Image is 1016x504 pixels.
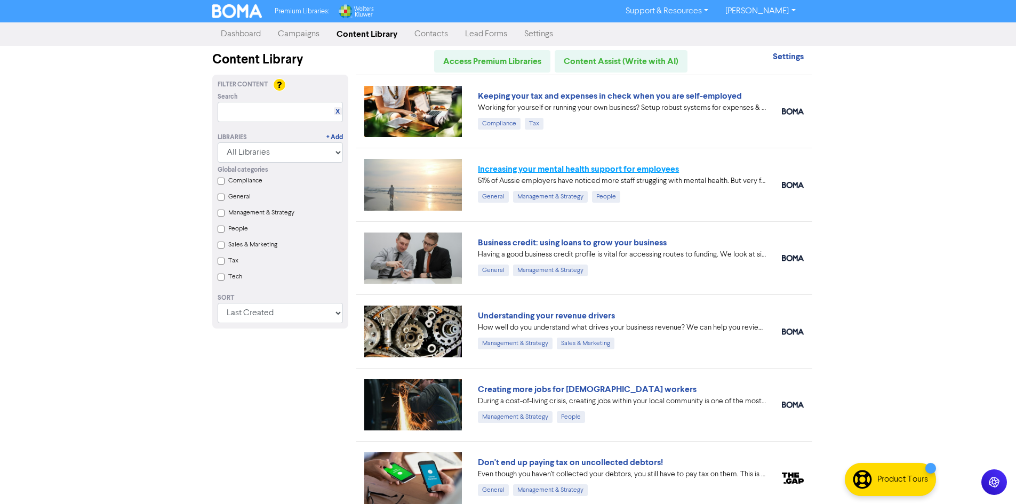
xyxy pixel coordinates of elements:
div: Management & Strategy [478,338,553,349]
span: Premium Libraries: [275,8,329,15]
a: Support & Resources [617,3,717,20]
a: Content Library [328,23,406,45]
a: Settings [773,53,804,61]
a: Don't end up paying tax on uncollected debtors! [478,457,663,468]
div: Management & Strategy [478,411,553,423]
label: Sales & Marketing [228,240,277,250]
div: Tax [525,118,543,130]
iframe: Chat Widget [882,389,1016,504]
a: Campaigns [269,23,328,45]
a: Increasing your mental health support for employees [478,164,679,174]
img: boma [782,182,804,188]
div: 51% of Aussie employers have noticed more staff struggling with mental health. But very few have ... [478,175,766,187]
a: [PERSON_NAME] [717,3,804,20]
div: General [478,191,509,203]
label: Management & Strategy [228,208,294,218]
img: BOMA Logo [212,4,262,18]
img: thegap [782,473,804,484]
label: Tax [228,256,238,266]
div: Filter Content [218,80,343,90]
img: boma [782,255,804,261]
a: Access Premium Libraries [434,50,550,73]
a: Understanding your revenue drivers [478,310,615,321]
div: Content Library [212,50,348,69]
label: Tech [228,272,242,282]
div: Sales & Marketing [557,338,614,349]
div: People [592,191,620,203]
img: boma [782,402,804,408]
a: Lead Forms [457,23,516,45]
div: Sort [218,293,343,303]
div: People [557,411,585,423]
a: Content Assist (Write with AI) [555,50,687,73]
div: Even though you haven’t collected your debtors, you still have to pay tax on them. This is becaus... [478,469,766,480]
a: Keeping your tax and expenses in check when you are self-employed [478,91,742,101]
div: Having a good business credit profile is vital for accessing routes to funding. We look at six di... [478,249,766,260]
div: Management & Strategy [513,191,588,203]
div: How well do you understand what drives your business revenue? We can help you review your numbers... [478,322,766,333]
div: Management & Strategy [513,265,588,276]
div: Global categories [218,165,343,175]
div: During a cost-of-living crisis, creating jobs within your local community is one of the most impo... [478,396,766,407]
img: boma_accounting [782,329,804,335]
div: Libraries [218,133,247,142]
img: Wolters Kluwer [338,4,374,18]
div: General [478,265,509,276]
label: People [228,224,248,234]
a: Creating more jobs for [DEMOGRAPHIC_DATA] workers [478,384,697,395]
a: Contacts [406,23,457,45]
div: Management & Strategy [513,484,588,496]
div: General [478,484,509,496]
a: Business credit: using loans to grow your business [478,237,667,248]
a: Settings [516,23,562,45]
strong: Settings [773,51,804,62]
label: General [228,192,251,202]
div: Compliance [478,118,521,130]
span: Search [218,92,238,102]
label: Compliance [228,176,262,186]
a: X [335,108,340,116]
a: Dashboard [212,23,269,45]
a: + Add [326,133,343,142]
img: boma_accounting [782,108,804,115]
div: Working for yourself or running your own business? Setup robust systems for expenses & tax requir... [478,102,766,114]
